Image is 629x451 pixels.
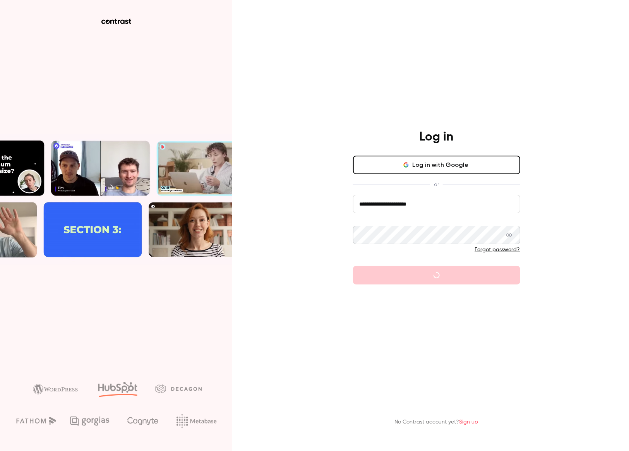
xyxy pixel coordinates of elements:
img: decagon [155,384,202,393]
p: No Contrast account yet? [395,418,478,426]
a: Sign up [459,419,478,425]
span: or [430,180,443,189]
a: Forgot password? [475,247,520,252]
button: Log in with Google [353,156,520,174]
h4: Log in [420,129,454,145]
keeper-lock: Open Keeper Popup [505,230,514,240]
